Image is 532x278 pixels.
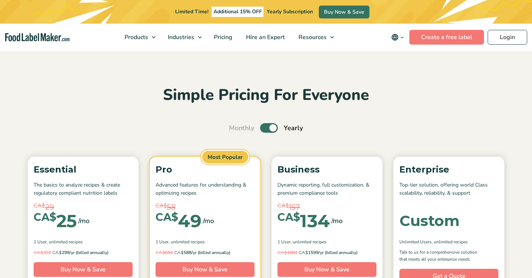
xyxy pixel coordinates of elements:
[156,202,167,210] span: CA$
[277,239,290,245] span: 1 User
[244,33,286,41] span: Hire an Expert
[239,24,290,51] a: Hire an Expert
[34,250,43,255] span: CA$
[207,24,238,51] a: Pricing
[212,7,264,17] span: Additional 15% OFF
[277,212,330,230] div: 134
[24,85,508,105] h2: Simple Pricing For Everyone
[156,250,173,256] del: 692
[277,163,376,177] p: Business
[34,250,51,256] del: 352
[277,212,300,223] span: CA$
[212,33,233,41] span: Pricing
[156,250,165,255] span: CA$
[399,249,484,263] p: Talk to us for a comprehensive solution that meets all your enterprise needs
[331,216,342,226] span: /mo
[296,33,327,41] span: Resources
[488,30,527,45] a: Login
[277,181,376,198] p: Dynamic reporting, full customization, & premium compliance tools
[399,181,498,198] p: Top-tier solution, offering world Class scalability, reliability, & support
[34,249,133,256] p: 299/yr (billed annually)
[319,6,369,18] a: Buy Now & Save
[166,33,195,41] span: Industries
[299,250,308,255] span: CA$
[399,213,460,228] div: Custom
[260,123,278,133] label: Toggle
[34,163,133,177] p: Essential
[34,262,133,277] a: Buy Now & Save
[156,212,178,223] span: CA$
[267,8,313,15] span: Yearly Subscription
[409,30,484,45] a: Create a free label
[290,239,327,245] span: , Unlimited Recipes
[156,262,255,277] a: Buy Now & Save
[47,239,83,245] span: , Unlimited Recipes
[284,123,303,133] span: Yearly
[289,202,300,213] span: 157
[52,250,62,255] span: CA$
[34,212,56,223] span: CA$
[78,216,89,226] span: /mo
[34,239,47,245] span: 1 User
[34,181,133,198] p: The basics to analyze recipes & create regulatory compliant nutrition labels
[34,202,45,210] span: CA$
[156,163,255,177] p: Pro
[156,181,255,198] p: Advanced features for understanding & optimizing recipes
[156,239,168,245] span: 1 User
[34,212,77,230] div: 25
[386,30,409,45] button: Change language
[277,250,297,256] del: 1882
[168,239,205,245] span: , Unlimited Recipes
[399,163,498,177] p: Enterprise
[5,33,69,42] a: Food Label Maker homepage
[277,262,376,277] a: Buy Now & Save
[45,202,54,213] span: 29
[277,249,376,256] p: 1599/yr (billed annually)
[167,202,175,213] span: 58
[432,239,468,245] span: , Unlimited Recipes
[229,123,254,133] span: Monthly
[161,24,205,51] a: Industries
[203,216,214,226] span: /mo
[292,24,338,51] a: Resources
[201,150,249,165] span: Most Popular
[156,212,201,230] div: 49
[156,249,255,256] p: 588/yr (billed annually)
[122,33,149,41] span: Products
[399,239,432,245] span: Unlimited Users
[174,250,184,255] span: CA$
[175,8,208,15] span: Limited Time!
[118,24,159,51] a: Products
[277,202,289,210] span: CA$
[277,250,287,255] span: CA$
